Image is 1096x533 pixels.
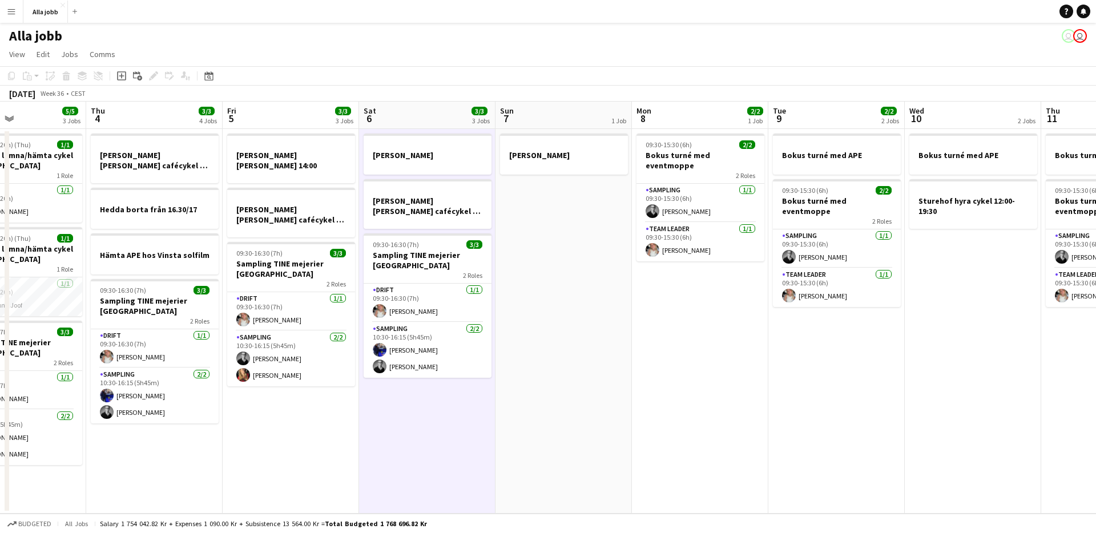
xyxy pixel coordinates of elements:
[57,47,83,62] a: Jobs
[9,88,35,99] div: [DATE]
[9,49,25,59] span: View
[61,49,78,59] span: Jobs
[18,520,51,528] span: Budgeted
[63,519,90,528] span: All jobs
[90,49,115,59] span: Comms
[32,47,54,62] a: Edit
[71,89,86,98] div: CEST
[100,519,427,528] div: Salary 1 754 042.82 kr + Expenses 1 090.00 kr + Subsistence 13 564.00 kr =
[85,47,120,62] a: Comms
[37,49,50,59] span: Edit
[325,519,427,528] span: Total Budgeted 1 768 696.82 kr
[38,89,66,98] span: Week 36
[9,27,62,45] h1: Alla jobb
[5,47,30,62] a: View
[6,518,53,530] button: Budgeted
[23,1,68,23] button: Alla jobb
[1062,29,1075,43] app-user-avatar: August Löfgren
[1073,29,1087,43] app-user-avatar: Emil Hasselberg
